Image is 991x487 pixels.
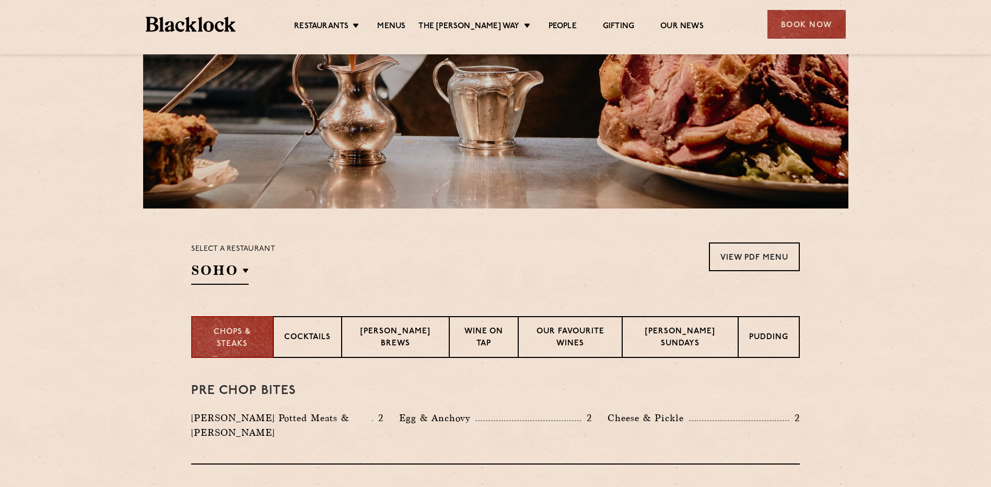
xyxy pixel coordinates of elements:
[373,411,383,425] p: 2
[353,326,438,351] p: [PERSON_NAME] Brews
[581,411,592,425] p: 2
[608,411,689,425] p: Cheese & Pickle
[203,327,262,350] p: Chops & Steaks
[549,21,577,33] a: People
[191,411,372,440] p: [PERSON_NAME] Potted Meats & [PERSON_NAME]
[191,261,249,285] h2: SOHO
[460,326,507,351] p: Wine on Tap
[660,21,704,33] a: Our News
[709,242,800,271] a: View PDF Menu
[399,411,475,425] p: Egg & Anchovy
[191,242,275,256] p: Select a restaurant
[603,21,634,33] a: Gifting
[146,17,236,32] img: BL_Textured_Logo-footer-cropped.svg
[633,326,727,351] p: [PERSON_NAME] Sundays
[749,332,788,345] p: Pudding
[377,21,405,33] a: Menus
[767,10,846,39] div: Book Now
[284,332,331,345] p: Cocktails
[294,21,348,33] a: Restaurants
[191,384,800,398] h3: Pre Chop Bites
[529,326,612,351] p: Our favourite wines
[418,21,519,33] a: The [PERSON_NAME] Way
[789,411,800,425] p: 2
